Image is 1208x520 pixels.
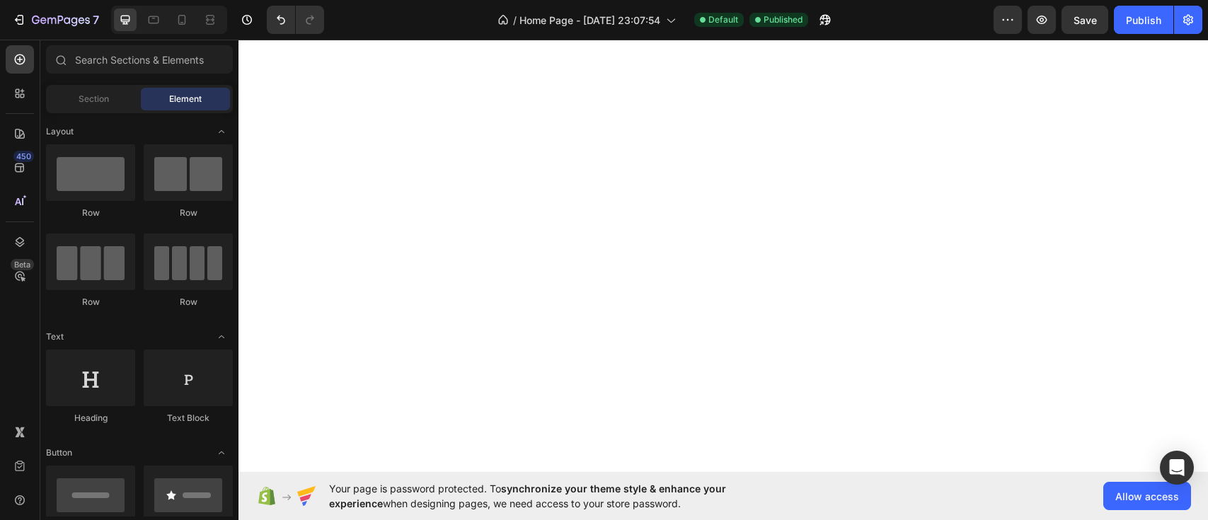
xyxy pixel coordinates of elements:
[764,13,803,26] span: Published
[1114,6,1173,34] button: Publish
[11,259,34,270] div: Beta
[1103,482,1191,510] button: Allow access
[238,40,1208,472] iframe: Design area
[144,207,233,219] div: Row
[79,93,109,105] span: Section
[46,296,135,308] div: Row
[1160,451,1194,485] div: Open Intercom Messenger
[46,330,64,343] span: Text
[144,412,233,424] div: Text Block
[519,13,660,28] span: Home Page - [DATE] 23:07:54
[1126,13,1161,28] div: Publish
[6,6,105,34] button: 7
[46,412,135,424] div: Heading
[210,120,233,143] span: Toggle open
[513,13,517,28] span: /
[708,13,738,26] span: Default
[46,446,72,459] span: Button
[1062,6,1108,34] button: Save
[46,45,233,74] input: Search Sections & Elements
[329,483,726,509] span: synchronize your theme style & enhance your experience
[144,296,233,308] div: Row
[329,481,781,511] span: Your page is password protected. To when designing pages, we need access to your store password.
[1074,14,1097,26] span: Save
[169,93,202,105] span: Element
[13,151,34,162] div: 450
[210,325,233,348] span: Toggle open
[267,6,324,34] div: Undo/Redo
[93,11,99,28] p: 7
[46,207,135,219] div: Row
[1115,489,1179,504] span: Allow access
[210,441,233,464] span: Toggle open
[46,125,74,138] span: Layout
